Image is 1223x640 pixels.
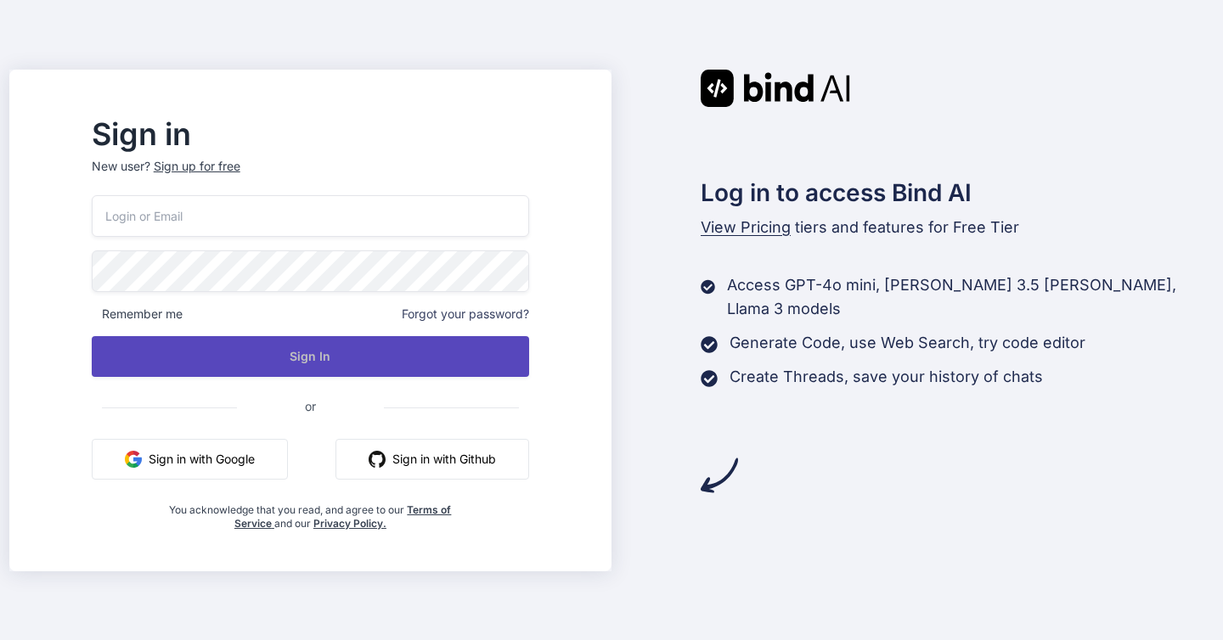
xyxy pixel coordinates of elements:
[92,439,288,480] button: Sign in with Google
[92,158,529,195] p: New user?
[92,306,183,323] span: Remember me
[369,451,386,468] img: github
[701,457,738,494] img: arrow
[727,273,1214,321] p: Access GPT-4o mini, [PERSON_NAME] 3.5 [PERSON_NAME], Llama 3 models
[234,503,452,530] a: Terms of Service
[92,336,529,377] button: Sign In
[92,121,529,148] h2: Sign in
[701,175,1214,211] h2: Log in to access Bind AI
[730,331,1085,355] p: Generate Code, use Web Search, try code editor
[92,195,529,237] input: Login or Email
[402,306,529,323] span: Forgot your password?
[701,216,1214,239] p: tiers and features for Free Tier
[335,439,529,480] button: Sign in with Github
[701,70,850,107] img: Bind AI logo
[313,517,386,530] a: Privacy Policy.
[165,493,457,531] div: You acknowledge that you read, and agree to our and our
[237,385,384,427] span: or
[125,451,142,468] img: google
[154,158,240,175] div: Sign up for free
[701,218,791,236] span: View Pricing
[730,365,1043,389] p: Create Threads, save your history of chats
